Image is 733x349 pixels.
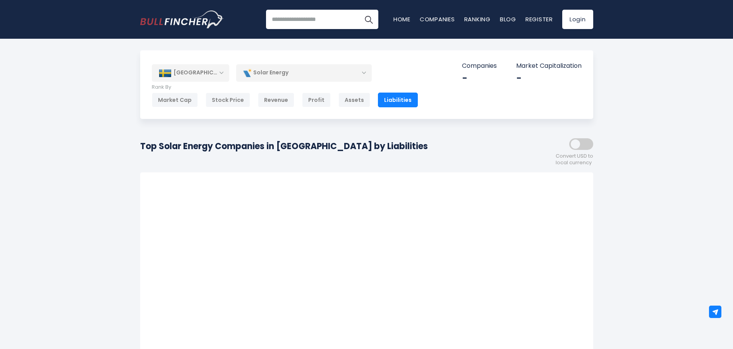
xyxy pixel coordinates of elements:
[140,10,224,28] img: Bullfincher logo
[500,15,516,23] a: Blog
[206,93,250,107] div: Stock Price
[140,10,223,28] a: Go to homepage
[152,64,229,81] div: [GEOGRAPHIC_DATA]
[516,72,582,84] div: -
[462,62,497,70] p: Companies
[140,140,428,153] h1: Top Solar Energy Companies in [GEOGRAPHIC_DATA] by Liabilities
[420,15,455,23] a: Companies
[556,153,593,166] span: Convert USD to local currency
[516,62,582,70] p: Market Capitalization
[302,93,331,107] div: Profit
[464,15,491,23] a: Ranking
[338,93,370,107] div: Assets
[236,64,372,82] div: Solar Energy
[378,93,418,107] div: Liabilities
[462,72,497,84] div: -
[152,93,198,107] div: Market Cap
[525,15,553,23] a: Register
[152,84,418,91] p: Rank By
[393,15,410,23] a: Home
[562,10,593,29] a: Login
[359,10,378,29] button: Search
[258,93,294,107] div: Revenue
